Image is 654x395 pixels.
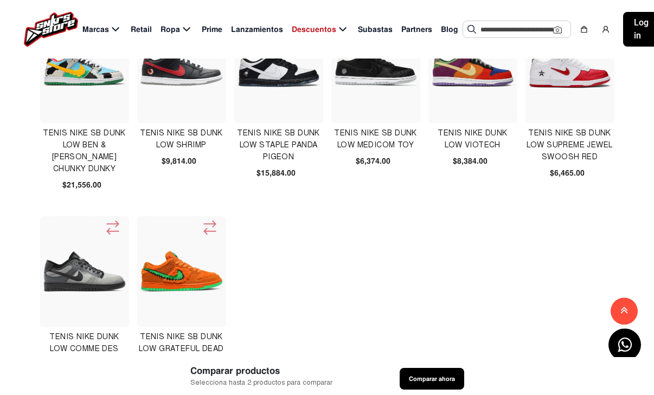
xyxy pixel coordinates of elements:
[137,331,226,367] h4: Tenis Nike Sb Dunk Low Grateful Dead Bears Orange
[137,127,226,151] h4: Tenis Nike Sb Dunk Low Shrimp
[162,156,196,167] span: $9,814.00
[140,49,223,87] img: Tenis Nike Sb Dunk Low Shrimp
[580,25,588,34] img: shopping
[331,127,420,151] h4: Tenis Nike Sb Dunk Low Medicom Toy
[453,156,488,167] span: $8,384.00
[234,127,323,163] h4: Tenis Nike Sb Dunk Low Staple Panda Pigeon
[428,127,517,151] h4: Tenis Nike Dunk Low Viotech
[131,24,152,35] span: Retail
[467,25,476,34] img: Buscar
[550,167,585,179] span: $6,465.00
[525,127,614,163] h4: Tenis Nike Sb Dunk Low Supreme Jewel Swoosh Red
[237,26,320,109] img: Tenis Nike Sb Dunk Low Staple Panda Pigeon
[528,26,612,109] img: Tenis Nike Sb Dunk Low Supreme Jewel Swoosh Red
[190,364,332,378] span: Comparar productos
[334,26,418,109] img: Tenis Nike Sb Dunk Low Medicom Toy
[40,127,129,175] h4: Tenis Nike Sb Dunk Low Ben & [PERSON_NAME] Chunky Dunky
[231,24,283,35] span: Lanzamientos
[190,378,332,388] span: Selecciona hasta 2 productos para comparar
[161,24,180,35] span: Ropa
[40,331,129,367] h4: Tenis Nike Dunk Low Comme Des Garcons Black
[257,167,296,179] span: $15,884.00
[140,230,223,313] img: Tenis Nike Sb Dunk Low Grateful Dead Bears Orange
[401,24,432,35] span: Partners
[358,24,393,35] span: Subastas
[82,24,109,35] span: Marcas
[400,368,464,390] button: Comparar ahora
[356,156,390,167] span: $6,374.00
[24,12,78,47] img: logo
[553,25,562,34] img: Cámara
[431,26,515,109] img: Tenis Nike Dunk Low Viotech
[43,230,126,313] img: Tenis Nike Dunk Low Comme Des Garcons Black
[601,25,610,34] img: user
[43,26,126,109] img: Tenis Nike Sb Dunk Low Ben & Jerrys Chunky Dunky
[441,24,458,35] span: Blog
[202,24,222,35] span: Prime
[62,179,101,191] span: $21,556.00
[634,16,649,42] span: Log in
[292,24,336,35] span: Descuentos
